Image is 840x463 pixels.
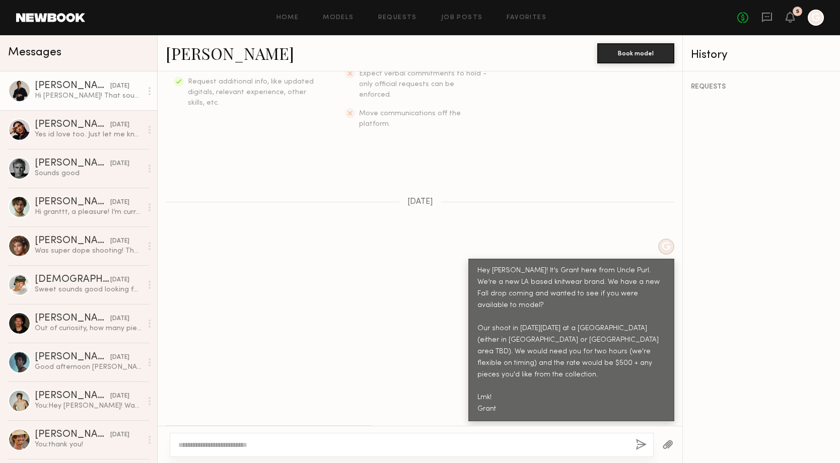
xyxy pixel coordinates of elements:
[110,82,129,91] div: [DATE]
[796,9,799,15] div: 5
[477,265,665,415] div: Hey [PERSON_NAME]! It’s Grant here from Uncle Purl. We’re a new LA based knitwear brand. We have ...
[35,91,142,101] div: Hi [PERSON_NAME]! That sounds great, I’d love to work with you guys. Love the knitwear!
[110,392,129,401] div: [DATE]
[276,15,299,21] a: Home
[691,49,832,61] div: History
[35,207,142,217] div: Hi granttt, a pleasure! I’m currently planning to go to [GEOGRAPHIC_DATA] to do some work next month
[110,159,129,169] div: [DATE]
[35,246,142,256] div: Was super dope shooting! Thanks for having me!
[35,430,110,440] div: [PERSON_NAME]
[35,81,110,91] div: [PERSON_NAME]
[35,352,110,362] div: [PERSON_NAME]
[35,391,110,401] div: [PERSON_NAME]
[35,362,142,372] div: Good afternoon [PERSON_NAME], thank you for reaching out. I am impressed by the vintage designs o...
[35,285,142,294] div: Sweet sounds good looking forward!!
[110,353,129,362] div: [DATE]
[35,169,142,178] div: Sounds good
[35,236,110,246] div: [PERSON_NAME]
[110,237,129,246] div: [DATE]
[359,70,486,98] span: Expect verbal commitments to hold - only official requests can be enforced.
[110,430,129,440] div: [DATE]
[378,15,417,21] a: Requests
[110,314,129,324] div: [DATE]
[507,15,546,21] a: Favorites
[188,79,314,106] span: Request additional info, like updated digitals, relevant experience, other skills, etc.
[691,84,832,91] div: REQUESTS
[359,110,461,127] span: Move communications off the platform.
[35,130,142,139] div: Yes id love too. Just let me know when. Blessings
[35,159,110,169] div: [PERSON_NAME]
[35,440,142,449] div: You: thank you!
[597,43,674,63] button: Book model
[808,10,824,26] a: G
[110,198,129,207] div: [DATE]
[597,48,674,57] a: Book model
[110,120,129,130] div: [DATE]
[35,197,110,207] div: [PERSON_NAME]
[110,275,129,285] div: [DATE]
[407,198,433,206] span: [DATE]
[323,15,354,21] a: Models
[441,15,483,21] a: Job Posts
[35,275,110,285] div: [DEMOGRAPHIC_DATA][PERSON_NAME]
[35,120,110,130] div: [PERSON_NAME]
[166,42,294,64] a: [PERSON_NAME]
[35,324,142,333] div: Out of curiosity, how many pieces would you be gifting?
[8,47,61,58] span: Messages
[35,401,142,411] div: You: Hey [PERSON_NAME]! Wanted to send you some Summer pieces, pinged you on i g . LMK!
[35,314,110,324] div: [PERSON_NAME]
